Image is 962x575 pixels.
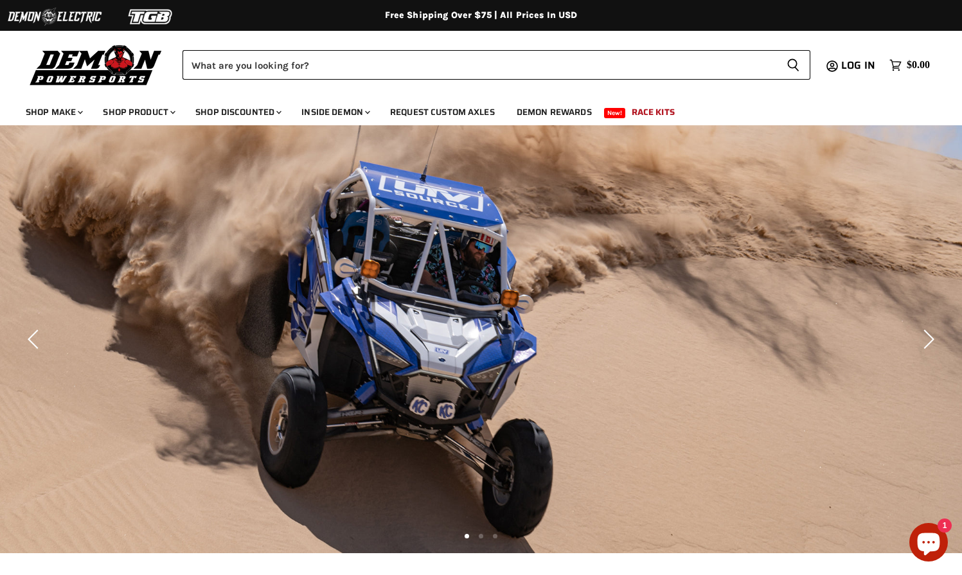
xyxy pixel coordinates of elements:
form: Product [183,50,810,80]
a: Shop Make [16,99,91,125]
span: New! [604,108,626,118]
img: Demon Powersports [26,42,166,87]
li: Page dot 3 [493,534,497,538]
li: Page dot 1 [465,534,469,538]
a: $0.00 [883,56,936,75]
a: Shop Product [93,99,183,125]
a: Log in [835,60,883,71]
ul: Main menu [16,94,927,125]
a: Shop Discounted [186,99,289,125]
button: Previous [22,326,48,352]
button: Search [776,50,810,80]
span: Log in [841,57,875,73]
a: Inside Demon [292,99,378,125]
a: Request Custom Axles [380,99,504,125]
button: Next [914,326,940,352]
img: Demon Electric Logo 2 [6,4,103,29]
a: Race Kits [622,99,684,125]
img: TGB Logo 2 [103,4,199,29]
li: Page dot 2 [479,534,483,538]
a: Demon Rewards [507,99,601,125]
input: Search [183,50,776,80]
span: $0.00 [907,59,930,71]
inbox-online-store-chat: Shopify online store chat [905,523,952,565]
